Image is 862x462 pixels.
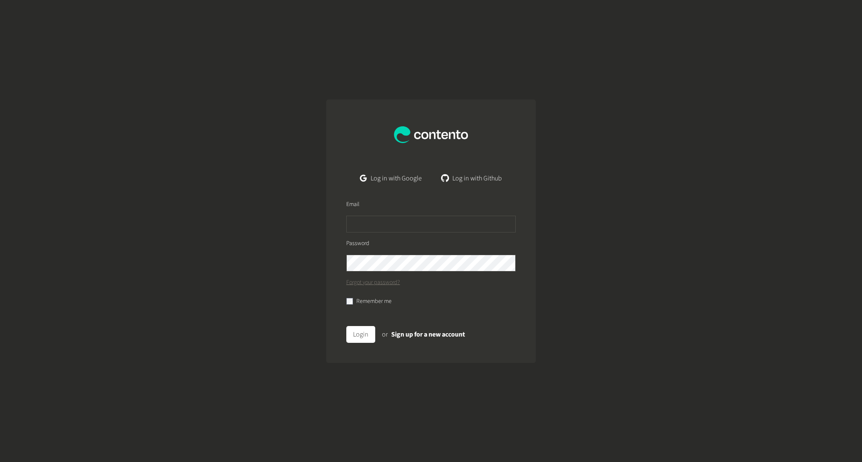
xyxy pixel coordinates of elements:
[356,297,392,306] label: Remember me
[346,326,375,343] button: Login
[353,170,428,187] a: Log in with Google
[391,330,465,339] a: Sign up for a new account
[346,239,369,248] label: Password
[346,278,400,287] a: Forgot your password?
[382,330,388,339] span: or
[346,200,359,209] label: Email
[435,170,509,187] a: Log in with Github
